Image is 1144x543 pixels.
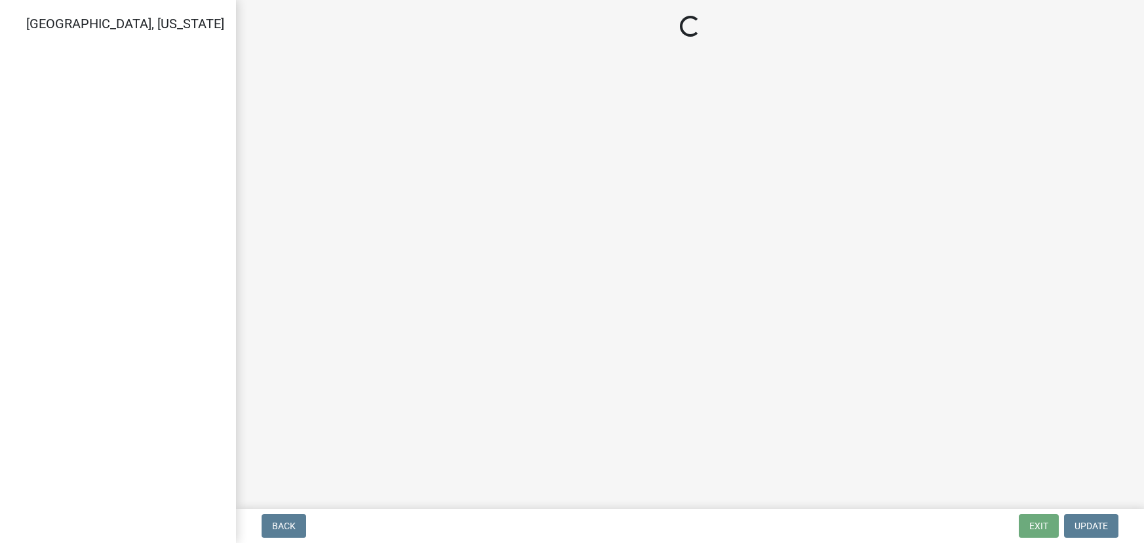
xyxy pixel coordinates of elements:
[272,521,296,531] span: Back
[26,16,224,31] span: [GEOGRAPHIC_DATA], [US_STATE]
[262,514,306,538] button: Back
[1075,521,1108,531] span: Update
[1019,514,1059,538] button: Exit
[1064,514,1118,538] button: Update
